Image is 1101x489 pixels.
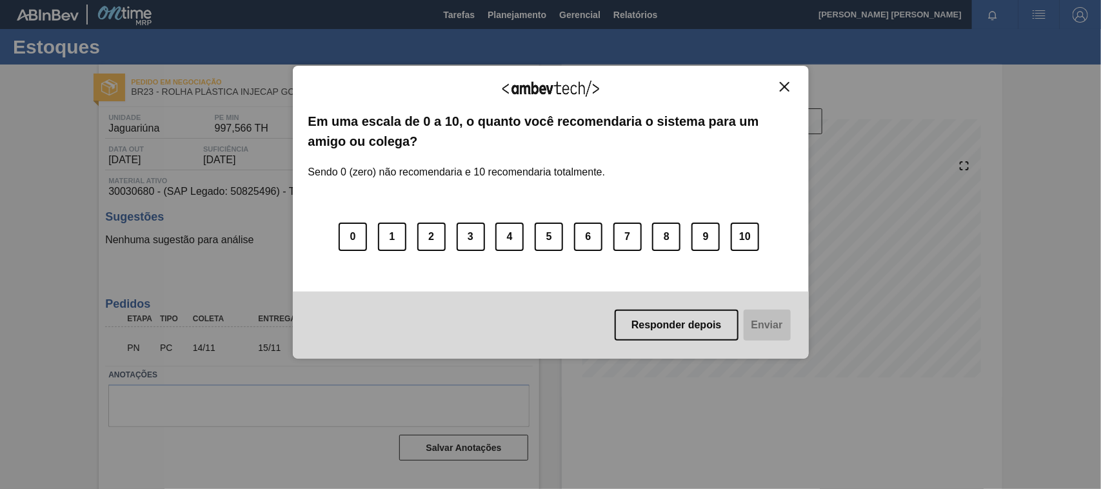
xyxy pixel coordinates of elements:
img: Logo Ambevtech [502,81,599,97]
img: Close [780,82,789,92]
button: Responder depois [615,310,739,341]
button: 2 [417,223,446,251]
button: 0 [339,223,367,251]
button: 3 [457,223,485,251]
button: 10 [731,223,759,251]
button: 9 [691,223,720,251]
button: 8 [652,223,680,251]
button: 1 [378,223,406,251]
button: 4 [495,223,524,251]
button: 7 [613,223,642,251]
label: Sendo 0 (zero) não recomendaria e 10 recomendaria totalmente. [308,151,606,178]
label: Em uma escala de 0 a 10, o quanto você recomendaria o sistema para um amigo ou colega? [308,112,793,151]
button: 5 [535,223,563,251]
button: 6 [574,223,602,251]
button: Close [776,81,793,92]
